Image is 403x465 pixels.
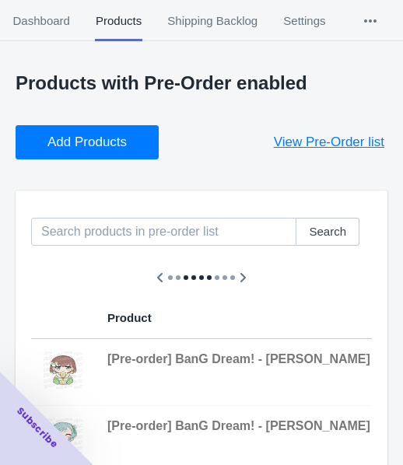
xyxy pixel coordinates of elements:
[95,1,142,41] span: Products
[274,135,384,150] span: View Pre-Order list
[167,1,258,41] span: Shipping Backlog
[283,1,326,41] span: Settings
[338,1,402,41] button: More tabs
[14,404,61,451] span: Subscribe
[255,125,403,159] button: View Pre-Order list
[309,226,346,238] span: Search
[146,264,174,292] button: Scroll table left one column
[107,311,152,324] span: Product
[229,264,257,292] button: Scroll table right one column
[31,218,296,246] input: Search products in pre-order list
[16,72,387,94] p: Products with Pre-Order enabled
[16,125,159,159] button: Add Products
[47,135,127,150] span: Add Products
[44,351,82,389] img: PlushiePastel_PalettesMayaYamato_1.jpg
[12,1,70,41] span: Dashboard
[296,218,359,246] button: Search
